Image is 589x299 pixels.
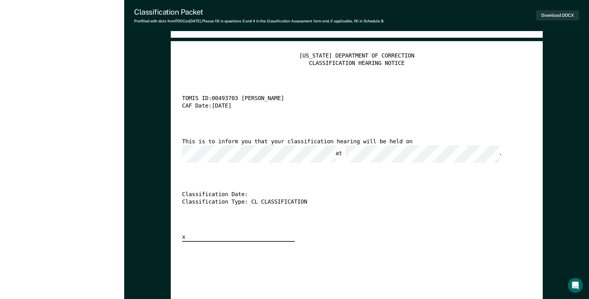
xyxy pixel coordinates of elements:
[568,278,583,293] div: Open Intercom Messenger
[134,19,384,23] div: Prefilled with data from TDOC on [DATE] . Please fill in questions 3 and 4 in the Classification ...
[536,10,579,21] button: Download DOCX
[182,191,514,198] div: Classification Date:
[182,103,514,110] div: CAF Date: [DATE]
[182,52,531,60] div: [US_STATE] DEPARTMENT OF CORRECTION
[182,95,514,103] div: TOMIS ID: 00493703 [PERSON_NAME]
[182,234,295,242] div: x
[182,138,514,163] div: This is to inform you that your classification hearing will be held on at .
[182,60,531,67] div: CLASSIFICATION HEARING NOTICE
[134,7,384,16] div: Classification Packet
[182,198,514,206] div: Classification Type: CL CLASSIFICATION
